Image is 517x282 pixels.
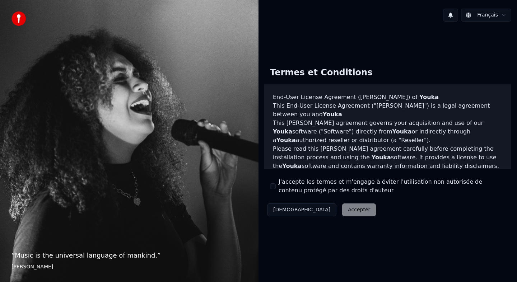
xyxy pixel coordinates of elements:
label: J'accepte les termes et m'engage à éviter l'utilisation non autorisée de contenu protégé par des ... [279,178,506,195]
span: Youka [282,163,302,169]
span: Youka [392,128,412,135]
span: Youka [273,128,292,135]
span: Youka [419,94,439,100]
h3: End-User License Agreement ([PERSON_NAME]) of [273,93,503,102]
div: Termes et Conditions [264,61,378,84]
span: Youka [372,154,391,161]
img: youka [11,11,26,26]
p: This [PERSON_NAME] agreement governs your acquisition and use of our software ("Software") direct... [273,119,503,145]
span: Youka [323,111,342,118]
span: Youka [276,137,296,144]
p: This End-User License Agreement ("[PERSON_NAME]") is a legal agreement between you and [273,102,503,119]
p: “ Music is the universal language of mankind. ” [11,250,247,260]
p: Please read this [PERSON_NAME] agreement carefully before completing the installation process and... [273,145,503,170]
footer: [PERSON_NAME] [11,263,247,271]
button: [DEMOGRAPHIC_DATA] [267,203,336,216]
